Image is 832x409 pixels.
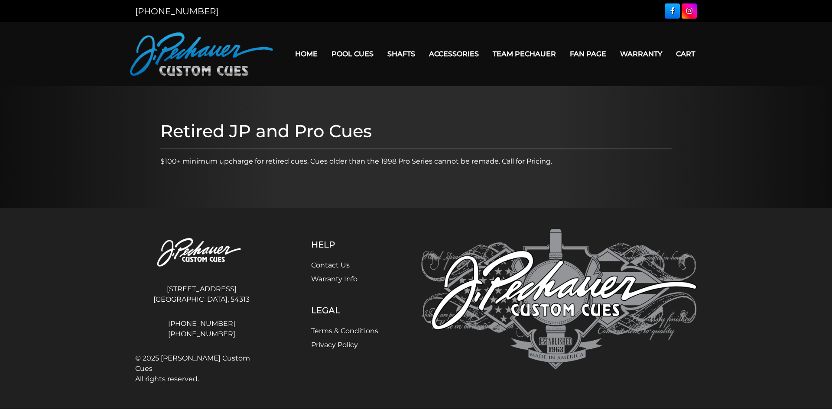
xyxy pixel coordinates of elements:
h5: Legal [311,305,378,316]
span: © 2025 [PERSON_NAME] Custom Cues All rights reserved. [135,353,268,384]
a: Warranty Info [311,275,357,283]
a: [PHONE_NUMBER] [135,6,218,16]
a: Terms & Conditions [311,327,378,335]
a: Warranty [613,43,669,65]
img: Pechauer Custom Cues [421,229,697,370]
a: Cart [669,43,702,65]
h1: Retired JP and Pro Cues [160,121,672,142]
address: [STREET_ADDRESS] [GEOGRAPHIC_DATA], 54313 [135,280,268,308]
a: [PHONE_NUMBER] [135,329,268,339]
p: $100+ minimum upcharge for retired cues. Cues older than the 1998 Pro Series cannot be remade. Ca... [160,156,672,167]
a: Home [288,43,325,65]
a: Contact Us [311,261,350,269]
a: Shafts [380,43,422,65]
img: Pechauer Custom Cues [135,229,268,277]
a: Accessories [422,43,486,65]
img: Pechauer Custom Cues [130,32,273,76]
a: Pool Cues [325,43,380,65]
a: Team Pechauer [486,43,563,65]
h5: Help [311,239,378,250]
a: Privacy Policy [311,341,358,349]
a: Fan Page [563,43,613,65]
a: [PHONE_NUMBER] [135,319,268,329]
